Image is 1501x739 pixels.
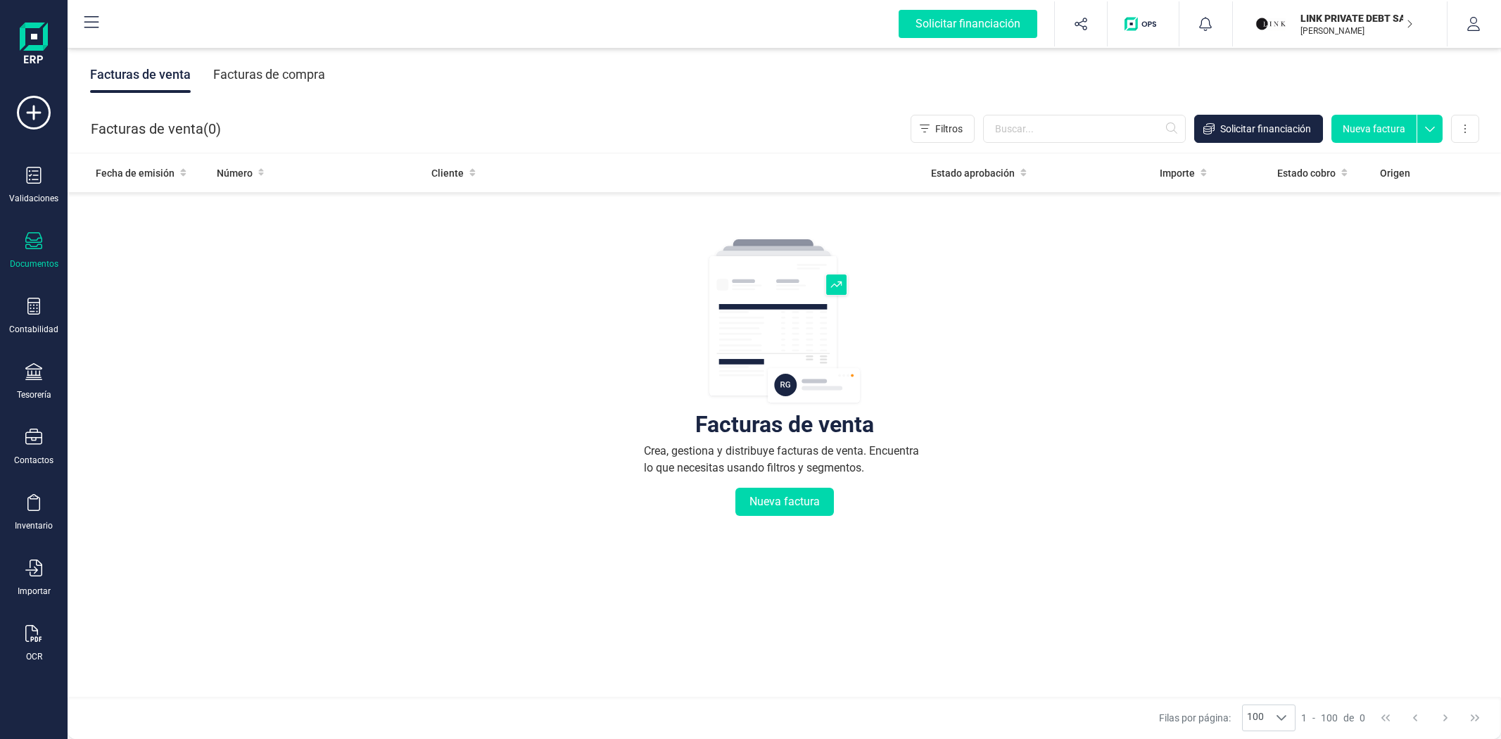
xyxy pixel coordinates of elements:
div: Contabilidad [9,324,58,335]
div: - [1301,711,1365,725]
div: Filas por página: [1159,705,1296,731]
span: Origen [1380,166,1410,180]
span: 0 [1360,711,1365,725]
button: Solicitar financiación [1194,115,1323,143]
button: First Page [1372,705,1399,731]
div: Facturas de venta [90,56,191,93]
img: img-empty-table.svg [707,237,862,406]
div: Facturas de venta ( ) [91,115,221,143]
div: Documentos [10,258,58,270]
div: Contactos [14,455,53,466]
div: Validaciones [9,193,58,204]
p: LINK PRIVATE DEBT SA [1300,11,1413,25]
div: Tesorería [17,389,51,400]
img: Logo de OPS [1125,17,1162,31]
span: 100 [1321,711,1338,725]
button: Nueva factura [735,488,834,516]
button: Previous Page [1402,705,1429,731]
span: Cliente [431,166,464,180]
div: Facturas de venta [695,417,874,431]
span: de [1343,711,1354,725]
span: 0 [208,119,216,139]
input: Buscar... [983,115,1186,143]
button: Nueva factura [1331,115,1417,143]
p: [PERSON_NAME] [1300,25,1413,37]
div: OCR [26,651,42,662]
div: Importar [18,586,51,597]
button: Logo de OPS [1116,1,1170,46]
button: Filtros [911,115,975,143]
span: Filtros [935,122,963,136]
button: Next Page [1432,705,1459,731]
span: 100 [1243,705,1268,731]
img: LI [1255,8,1286,39]
div: Crea, gestiona y distribuye facturas de venta. Encuentra lo que necesitas usando filtros y segmen... [644,443,925,476]
span: Estado aprobación [931,166,1015,180]
span: Fecha de emisión [96,166,175,180]
span: Solicitar financiación [1220,122,1311,136]
span: Importe [1160,166,1195,180]
span: Número [217,166,253,180]
button: Solicitar financiación [882,1,1054,46]
button: LILINK PRIVATE DEBT SA[PERSON_NAME] [1250,1,1430,46]
button: Last Page [1462,705,1488,731]
div: Facturas de compra [213,56,325,93]
div: Solicitar financiación [899,10,1037,38]
img: Logo Finanedi [20,23,48,68]
div: Inventario [15,520,53,531]
span: 1 [1301,711,1307,725]
span: Estado cobro [1277,166,1336,180]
